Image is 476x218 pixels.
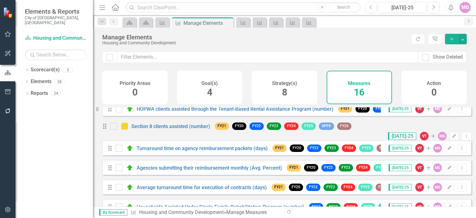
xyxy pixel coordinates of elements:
div: MG [433,105,442,113]
button: Search [328,3,359,12]
span: FY24 [342,145,356,152]
span: FY24 [344,203,358,210]
span: FY20 [304,164,318,171]
span: FY21 [272,145,287,152]
button: [DATE]-25 [378,2,426,13]
div: » Manage Measures [130,209,280,216]
span: 8 [282,87,287,98]
h4: Goal(s) [201,81,218,86]
a: Housing and Community Development [139,209,224,215]
span: FY22 [321,164,336,171]
span: FY23 [324,184,338,191]
div: VT [415,202,424,211]
div: MG [433,163,442,172]
span: FY23 [339,164,353,171]
div: MG [438,132,447,140]
a: Average turnaround time for execution of contracts (days) [137,185,267,190]
span: FY26 [337,122,351,130]
span: FY26 [377,145,391,152]
a: Reports [31,90,48,97]
span: [DATE]-25 [389,164,412,171]
div: 28 [55,79,64,84]
div: [DATE]-25 [381,4,424,11]
div: MG [433,144,442,153]
span: FY25 [361,203,375,210]
span: Search [337,5,350,10]
span: FY24 [356,164,370,171]
span: Elements & Reports [25,8,87,15]
span: [DATE]-25 [389,105,412,112]
a: HOPWA clients assisted through the Tenant-Based Rental Assistance Program (number) [137,106,333,112]
span: FY25 [359,145,373,152]
a: Turnaround time on agency reimbursement packets (days) [137,145,268,151]
a: Housing and Community Development [25,35,87,42]
a: Agencies submitting their reimbursement monthly (Avg. Percent) [137,165,282,171]
a: Elements [31,78,51,85]
div: Show Deleted [433,54,463,61]
span: FY23 [267,122,281,130]
img: On Target [126,164,134,171]
span: FY20 [232,122,246,130]
div: Housing and Community Development [102,41,408,45]
span: FY22 [373,105,387,112]
h4: Measures [348,81,370,86]
span: FY24 [284,122,298,130]
span: FY23 [326,203,341,210]
img: ClearPoint Strategy [3,7,14,18]
img: On Target [126,105,134,113]
span: By Scorecard [99,209,127,216]
span: FY22 [307,145,321,152]
span: 0 [132,87,138,98]
button: MG [460,2,471,13]
span: [DATE]-25 [388,132,416,140]
h4: Action [427,81,441,86]
div: VT [415,105,424,113]
span: FY26 [376,184,390,191]
div: VT [420,132,429,140]
input: Search ClearPoint... [126,2,360,13]
span: FY22 [309,203,323,210]
input: Search Below... [25,49,87,60]
span: 4 [207,87,212,98]
span: FY20 [355,105,370,112]
span: FY20 [289,184,303,191]
h4: Priority Areas [120,81,150,86]
span: FY25 [302,122,316,130]
div: VT [415,144,424,153]
img: Caution [121,122,128,130]
span: FY23 [324,145,339,152]
span: FY24 [341,184,355,191]
span: SPPD [319,122,334,130]
img: On Target [126,145,134,152]
div: VT [415,163,424,172]
small: City of [GEOGRAPHIC_DATA], [GEOGRAPHIC_DATA] [25,15,87,25]
input: Filter Elements... [117,51,418,63]
img: On Target [126,184,134,191]
div: 5 [63,67,73,73]
img: On Target [126,203,134,211]
div: Manage Elements [102,34,408,41]
span: FY22 [249,122,264,130]
span: FY21 [215,122,229,130]
div: VT [415,183,424,192]
a: Scorecard(s) [31,66,60,73]
span: [DATE]-25 [389,203,412,210]
span: FY21 [287,164,301,171]
span: 0 [431,87,437,98]
span: FY21 [338,105,352,112]
span: FY21 [271,184,286,191]
div: 24 [51,91,61,96]
div: Manage Elements [183,19,232,27]
span: FY25 [358,184,372,191]
h4: Strategy(s) [272,81,297,86]
span: FY22 [306,184,320,191]
div: MG [433,202,442,211]
a: Section 8 clients assisted (number) [131,123,210,129]
span: FY25 [373,164,388,171]
span: FY20 [290,145,304,152]
span: 16 [354,87,364,98]
span: [DATE]-25 [389,145,412,152]
span: [DATE]-25 [389,184,412,191]
div: MG [433,183,442,192]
